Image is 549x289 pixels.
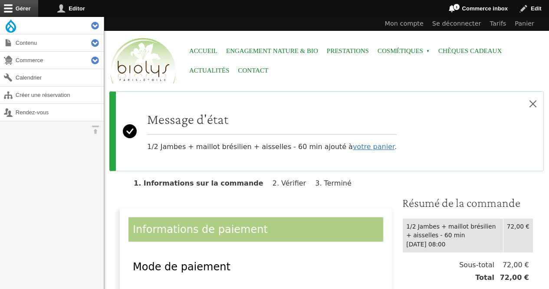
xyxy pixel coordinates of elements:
[273,179,313,187] li: Vérifier
[486,17,511,31] a: Tarifs
[438,41,502,61] a: Chèques cadeaux
[402,196,533,210] h3: Résumé de la commande
[494,272,529,283] span: 72,00 €
[87,121,104,138] button: Orientation horizontale
[134,179,270,187] li: Informations sur la commande
[406,222,499,240] div: 1/2 Jambes + maillot brésilien + aisselles - 60 min
[327,41,369,61] a: Prestations
[133,223,268,236] span: Informations de paiement
[189,41,217,61] a: Accueil
[109,91,544,171] div: Message d'état
[147,111,397,127] h2: Message d'état
[104,17,549,91] header: Entête du site
[453,3,460,10] span: 1
[494,260,529,270] span: 72,00 €
[459,260,494,270] span: Sous-total
[133,261,230,273] span: Mode de paiement
[378,41,430,61] span: Cosmétiques
[426,50,430,53] span: »
[510,17,539,31] a: Panier
[381,17,428,31] a: Mon compte
[189,61,230,80] a: Actualités
[428,17,486,31] a: Se déconnecter
[123,99,137,164] svg: Success:
[238,61,269,80] a: Contact
[503,218,533,252] td: 72,00 €
[406,241,445,248] time: [DATE] 08:00
[475,272,494,283] span: Total
[315,179,358,187] li: Terminé
[226,41,318,61] a: Engagement Nature & Bio
[108,37,178,86] img: Accueil
[147,111,397,152] div: 1/2 Jambes + maillot brésilien + aisselles - 60 min ajouté à .
[523,92,543,116] button: Close
[353,143,394,151] a: votre panier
